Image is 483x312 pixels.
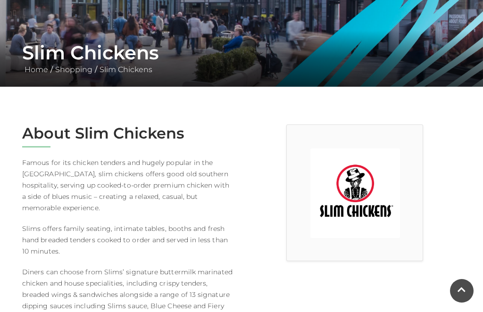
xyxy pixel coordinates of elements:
p: Slims offers family seating, intimate tables, booths and fresh hand breaded tenders cooked to ord... [22,223,234,257]
a: Slim Chickens [97,65,155,74]
a: Shopping [53,65,95,74]
p: Famous for its chicken tenders and hugely popular in the [GEOGRAPHIC_DATA], slim chickens offers ... [22,157,234,213]
h1: Slim Chickens [22,41,461,64]
a: Home [22,65,50,74]
div: / / [15,41,468,75]
h2: About Slim Chickens [22,124,234,142]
